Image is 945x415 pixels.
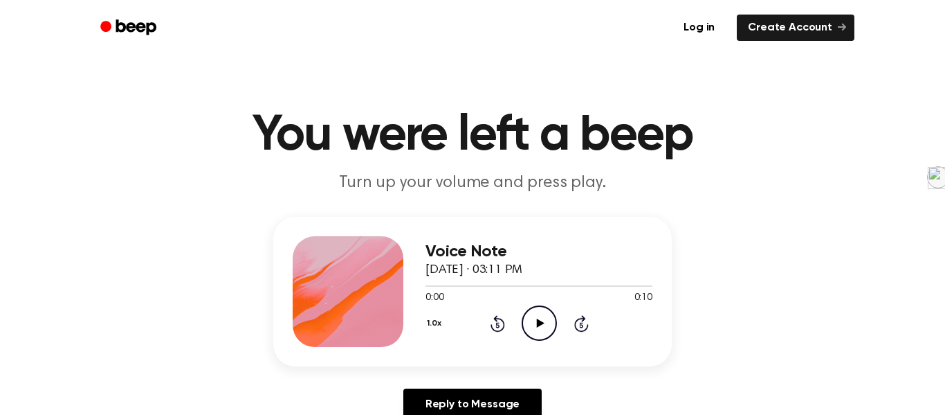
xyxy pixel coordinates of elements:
a: Log in [670,12,728,44]
a: Beep [91,15,169,42]
span: 0:10 [634,291,652,306]
h3: Voice Note [425,242,652,261]
a: Create Account [737,15,854,41]
span: [DATE] · 03:11 PM [425,264,522,276]
h1: You were left a beep [118,111,827,161]
p: Turn up your volume and press play. [207,172,738,195]
span: 0:00 [425,291,443,306]
button: 1.0x [425,312,446,335]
